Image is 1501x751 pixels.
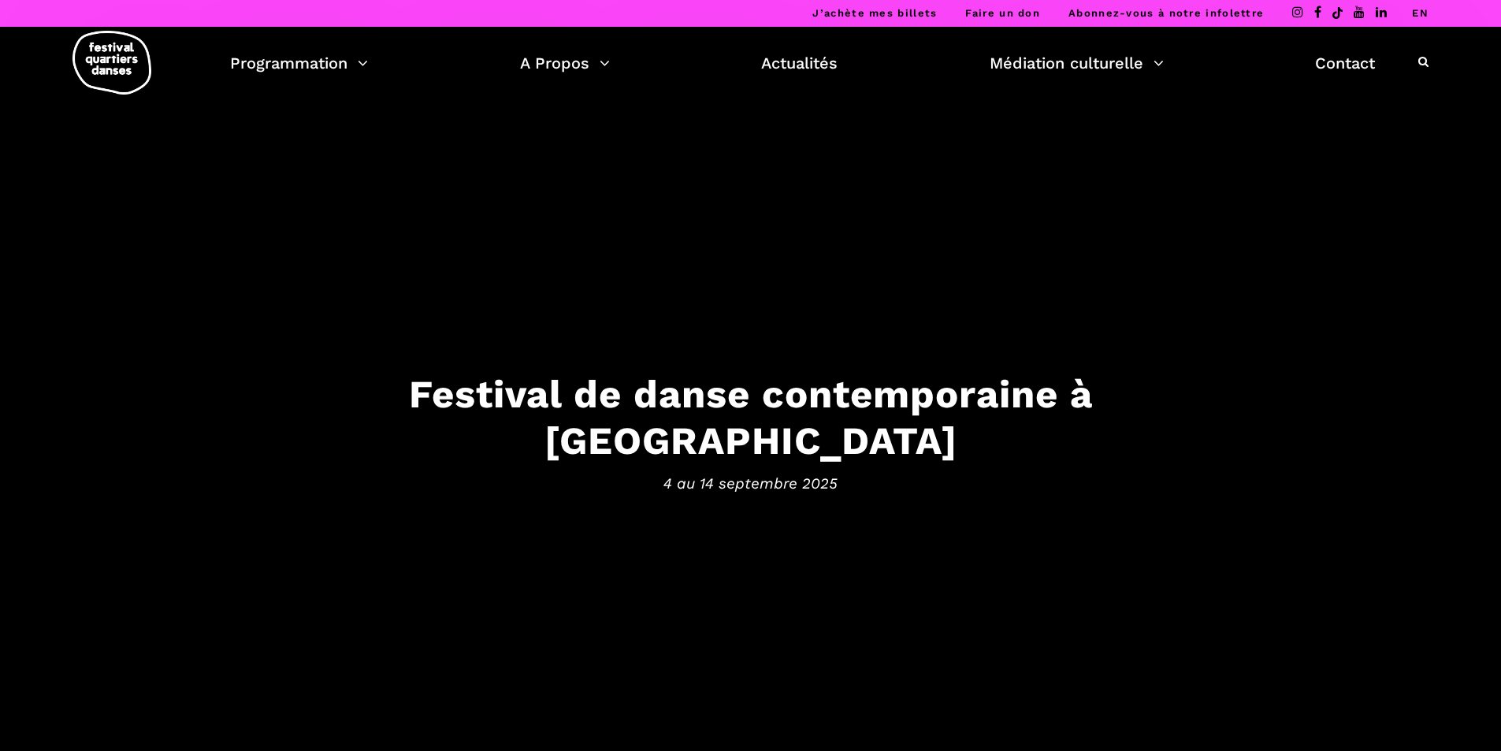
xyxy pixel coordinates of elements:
a: Abonnez-vous à notre infolettre [1068,7,1264,19]
a: Programmation [230,50,368,76]
a: Faire un don [965,7,1040,19]
a: EN [1412,7,1429,19]
a: Actualités [761,50,838,76]
span: 4 au 14 septembre 2025 [262,471,1239,495]
a: Contact [1315,50,1375,76]
img: logo-fqd-med [72,31,151,95]
a: J’achète mes billets [812,7,937,19]
h3: Festival de danse contemporaine à [GEOGRAPHIC_DATA] [262,371,1239,464]
a: Médiation culturelle [990,50,1164,76]
a: A Propos [520,50,610,76]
